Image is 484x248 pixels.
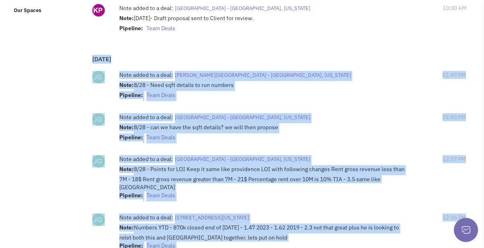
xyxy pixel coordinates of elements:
span: [PERSON_NAME][GEOGRAPHIC_DATA] - [GEOGRAPHIC_DATA], [US_STATE] [175,72,351,79]
img: jsdjpLiAYUaRK9fYpYFXFA.png [92,113,105,126]
img: jsdjpLiAYUaRK9fYpYFXFA.png [92,213,105,226]
label: Note added to a deal: [119,213,173,221]
img: jsdjpLiAYUaRK9fYpYFXFA.png [92,71,105,83]
span: [GEOGRAPHIC_DATA] - [GEOGRAPHIC_DATA], [US_STATE] [175,5,310,12]
img: ny_GipEnDU-kinWYCc5EwQ.png [92,4,105,17]
strong: Pipeline: [119,134,143,141]
label: Note added to a deal: [119,155,173,163]
span: 01:49 PM [442,71,466,79]
strong: Pipeline: [119,91,143,99]
div: 8/28 - Points for LOI Keep it same like providence LOI with following changes Rent gross revenue ... [119,165,405,201]
div: 8/28 - can we have the sqft details? we will then propose [119,123,405,143]
b: [DATE] [92,55,111,63]
span: [STREET_ADDRESS][US_STATE] [175,214,249,221]
div: [DATE]- Draft proposal sent to Client for review. [119,14,405,34]
strong: Note: [119,124,134,131]
span: Team Deals [146,134,175,141]
span: [GEOGRAPHIC_DATA] - [GEOGRAPHIC_DATA], [US_STATE] [175,114,310,121]
strong: Note: [119,165,134,173]
span: [GEOGRAPHIC_DATA] - [GEOGRAPHIC_DATA], [US_STATE] [175,156,310,163]
span: Team Deals [146,91,175,99]
span: 12:36 PM [442,213,466,221]
label: Note added to a deal: [119,71,173,79]
span: Team Deals [146,192,175,199]
strong: Note: [119,14,134,22]
label: Note added to a deal: [119,113,173,121]
strong: Pipeline: [119,25,143,32]
img: jsdjpLiAYUaRK9fYpYFXFA.png [92,155,105,167]
span: Team Deals [146,25,175,32]
strong: Pipeline: [119,192,143,199]
label: Note added to a deal: [119,4,173,12]
div: 8/28 - Need sqft details to run numbers [119,81,405,101]
span: Our Spaces [14,7,42,14]
span: 10:00 AM [442,4,466,12]
span: 01:43 PM [442,113,466,121]
strong: Note: [119,81,134,89]
strong: Note: [119,224,134,231]
span: 12:57 PM [442,155,466,163]
a: Our Spaces [10,3,81,19]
